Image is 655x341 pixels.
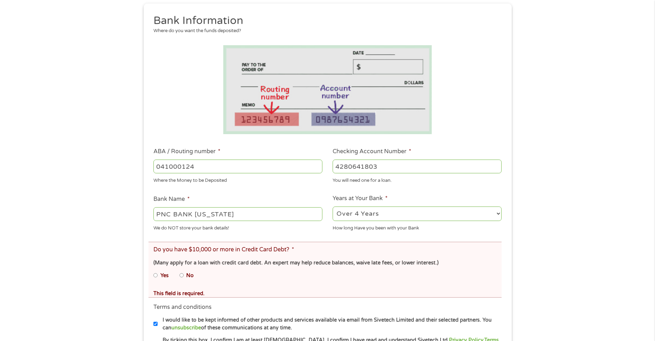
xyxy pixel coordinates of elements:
label: Terms and conditions [153,304,212,311]
label: Do you have $10,000 or more in Credit Card Debt? [153,246,294,253]
label: I would like to be kept informed of other products and services available via email from Sivetech... [158,316,504,331]
label: Years at Your Bank [333,195,388,202]
input: 345634636 [333,160,502,173]
input: 263177916 [153,160,322,173]
label: Bank Name [153,196,190,203]
div: This field is required. [153,290,496,298]
label: Checking Account Number [333,148,411,155]
div: Where the Money to be Deposited [153,174,322,184]
div: You will need one for a loan. [333,174,502,184]
label: Yes [160,272,169,280]
label: No [186,272,194,280]
div: Where do you want the funds deposited? [153,28,496,35]
label: ABA / Routing number [153,148,220,155]
div: How long Have you been with your Bank [333,222,502,232]
div: (Many apply for a loan with credit card debt. An expert may help reduce balances, waive late fees... [153,259,496,267]
h2: Bank Information [153,14,496,28]
a: unsubscribe [171,325,201,331]
img: Routing number location [223,45,432,134]
div: We do NOT store your bank details! [153,222,322,232]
